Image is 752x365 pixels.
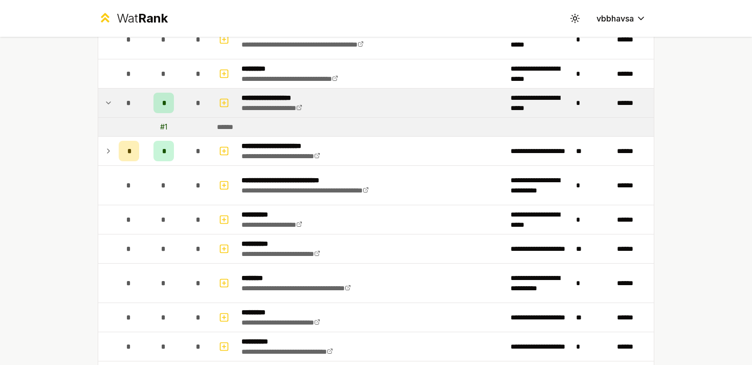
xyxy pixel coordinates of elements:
[596,12,634,25] span: vbbhavsa
[138,11,168,26] span: Rank
[117,10,168,27] div: Wat
[588,9,654,28] button: vbbhavsa
[160,122,167,132] div: # 1
[98,10,168,27] a: WatRank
